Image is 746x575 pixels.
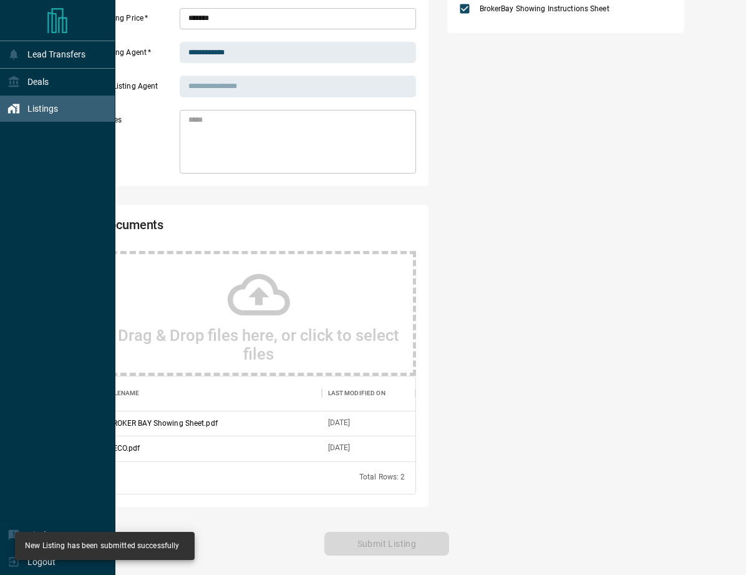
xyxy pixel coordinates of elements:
[102,217,290,238] h2: Documents
[322,376,415,411] div: Last Modified On
[102,81,177,97] label: Co Listing Agent
[102,47,177,64] label: Listing Agent
[25,536,180,556] div: New Listing has been submitted successfully
[477,3,613,14] span: BrokerBay Showing Instructions Sheet
[109,443,140,454] p: RECO.pdf
[109,418,218,429] p: BROKER BAY Showing Sheet.pdf
[102,376,322,411] div: Filename
[102,251,416,376] div: Drag & Drop files here, or click to select files
[328,443,351,453] div: Oct 15, 2025
[328,376,385,411] div: Last Modified On
[102,13,177,29] label: Listing Price
[109,376,140,411] div: Filename
[359,472,405,483] div: Total Rows: 2
[328,418,351,428] div: Oct 15, 2025
[117,326,400,363] h2: Drag & Drop files here, or click to select files
[102,115,177,174] label: Notes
